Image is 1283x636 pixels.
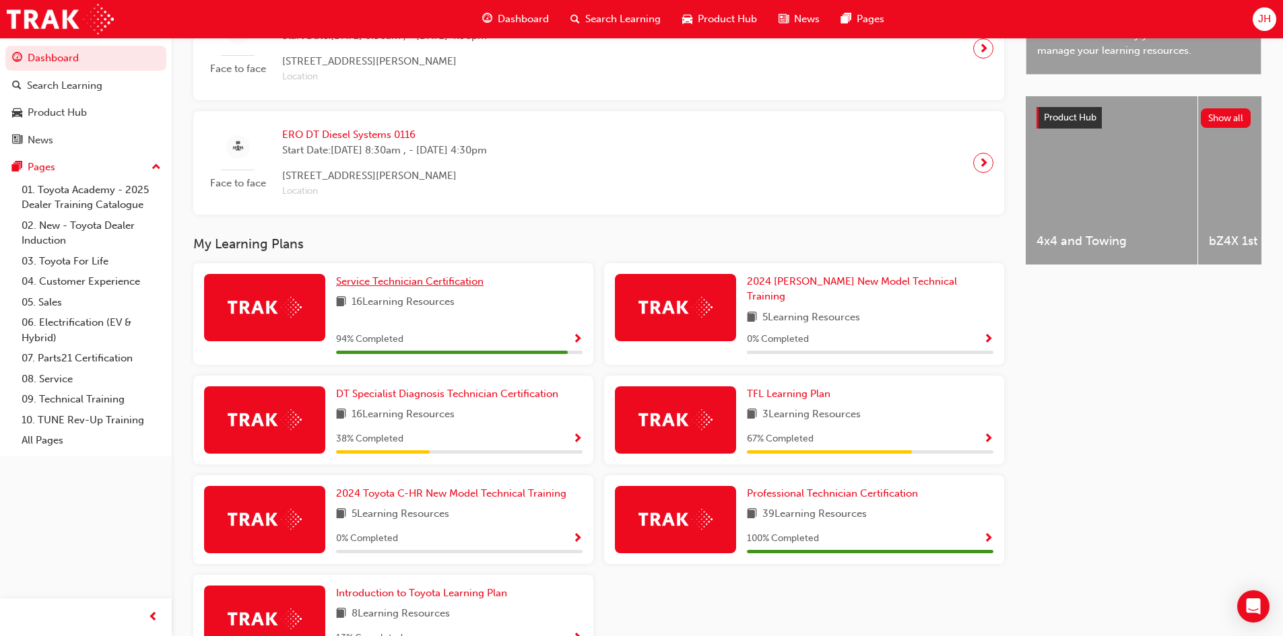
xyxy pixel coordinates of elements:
[1037,107,1251,129] a: Product HubShow all
[747,274,993,304] a: 2024 [PERSON_NAME] New Model Technical Training
[638,297,713,318] img: Trak
[228,409,302,430] img: Trak
[352,294,455,311] span: 16 Learning Resources
[638,509,713,530] img: Trak
[857,11,884,27] span: Pages
[28,160,55,175] div: Pages
[12,135,22,147] span: news-icon
[560,5,671,33] a: search-iconSearch Learning
[5,155,166,180] button: Pages
[336,531,398,546] span: 0 % Completed
[779,11,789,28] span: news-icon
[282,69,487,85] span: Location
[1253,7,1276,31] button: JH
[747,486,923,501] a: Professional Technician Certification
[336,388,558,400] span: DT Specialist Diagnosis Technician Certification
[572,433,583,446] span: Show Progress
[336,606,346,623] span: book-icon
[1201,108,1251,128] button: Show all
[233,139,243,155] span: sessionType_FACE_TO_FACE-icon
[747,388,830,400] span: TFL Learning Plan
[336,431,403,447] span: 38 % Completed
[228,608,302,629] img: Trak
[336,332,403,347] span: 94 % Completed
[16,410,166,431] a: 10. TUNE Rev-Up Training
[5,73,166,98] a: Search Learning
[352,407,455,423] span: 16 Learning Resources
[336,407,346,423] span: book-icon
[282,127,487,143] span: ERO DT Diesel Systems 0116
[498,11,549,27] span: Dashboard
[148,609,158,626] span: prev-icon
[282,184,487,199] span: Location
[983,433,993,446] span: Show Progress
[671,5,768,33] a: car-iconProduct Hub
[762,506,867,523] span: 39 Learning Resources
[12,162,22,174] span: pages-icon
[228,509,302,530] img: Trak
[28,133,53,148] div: News
[228,297,302,318] img: Trak
[16,348,166,369] a: 07. Parts21 Certification
[747,275,957,303] span: 2024 [PERSON_NAME] New Model Technical Training
[682,11,692,28] span: car-icon
[762,310,860,326] span: 5 Learning Resources
[336,274,489,289] a: Service Technician Certification
[12,52,22,65] span: guage-icon
[336,294,346,311] span: book-icon
[12,107,22,119] span: car-icon
[794,11,820,27] span: News
[1044,112,1096,123] span: Product Hub
[5,128,166,153] a: News
[983,431,993,448] button: Show Progress
[747,431,814,447] span: 67 % Completed
[7,4,114,34] img: Trak
[5,100,166,125] a: Product Hub
[336,275,484,287] span: Service Technician Certification
[204,176,271,191] span: Face to face
[572,533,583,545] span: Show Progress
[570,11,580,28] span: search-icon
[282,168,487,184] span: [STREET_ADDRESS][PERSON_NAME]
[762,407,861,423] span: 3 Learning Resources
[638,409,713,430] img: Trak
[16,369,166,390] a: 08. Service
[1026,96,1197,264] a: 4x4 and Towing
[16,430,166,451] a: All Pages
[1258,11,1271,27] span: JH
[282,143,487,158] span: Start Date: [DATE] 8:30am , - [DATE] 4:30pm
[336,386,564,402] a: DT Specialist Diagnosis Technician Certification
[336,586,513,601] a: Introduction to Toyota Learning Plan
[768,5,830,33] a: news-iconNews
[747,487,918,499] span: Professional Technician Certification
[336,487,566,499] span: 2024 Toyota C-HR New Model Technical Training
[16,251,166,272] a: 03. Toyota For Life
[747,310,757,326] span: book-icon
[979,153,989,172] span: next-icon
[27,78,102,94] div: Search Learning
[979,39,989,58] span: next-icon
[12,80,22,92] span: search-icon
[1037,28,1250,58] span: Revolutionise the way you access and manage your learning resources.
[152,159,161,176] span: up-icon
[572,331,583,348] button: Show Progress
[983,533,993,545] span: Show Progress
[28,105,87,120] div: Product Hub
[336,486,572,501] a: 2024 Toyota C-HR New Model Technical Training
[585,11,661,27] span: Search Learning
[572,431,583,448] button: Show Progress
[204,61,271,77] span: Face to face
[1237,590,1270,623] div: Open Intercom Messenger
[352,506,449,523] span: 5 Learning Resources
[482,11,492,28] span: guage-icon
[16,292,166,313] a: 05. Sales
[204,7,993,90] a: Face to faceERO DT Petrol Systems 0112Start Date:[DATE] 8:30am , - [DATE] 4:30pm[STREET_ADDRESS][...
[16,215,166,251] a: 02. New - Toyota Dealer Induction
[5,46,166,71] a: Dashboard
[5,43,166,155] button: DashboardSearch LearningProduct HubNews
[16,389,166,410] a: 09. Technical Training
[983,334,993,346] span: Show Progress
[16,312,166,348] a: 06. Electrification (EV & Hybrid)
